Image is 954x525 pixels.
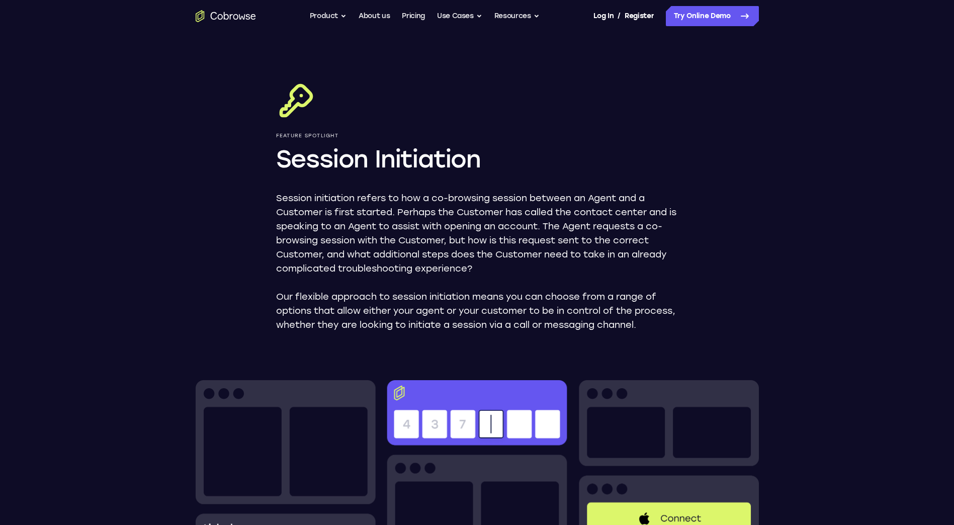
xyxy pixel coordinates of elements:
p: Session initiation refers to how a co-browsing session between an Agent and a Customer is first s... [276,191,678,276]
span: / [618,10,621,22]
a: About us [359,6,390,26]
a: Register [625,6,654,26]
a: Go to the home page [196,10,256,22]
button: Product [310,6,347,26]
p: Feature Spotlight [276,133,678,139]
img: Session Initiation [276,80,316,121]
p: Our flexible approach to session initiation means you can choose from a range of options that all... [276,290,678,332]
button: Use Cases [437,6,482,26]
a: Pricing [402,6,425,26]
h1: Session Initiation [276,143,678,175]
a: Try Online Demo [666,6,759,26]
a: Log In [593,6,614,26]
button: Resources [494,6,540,26]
